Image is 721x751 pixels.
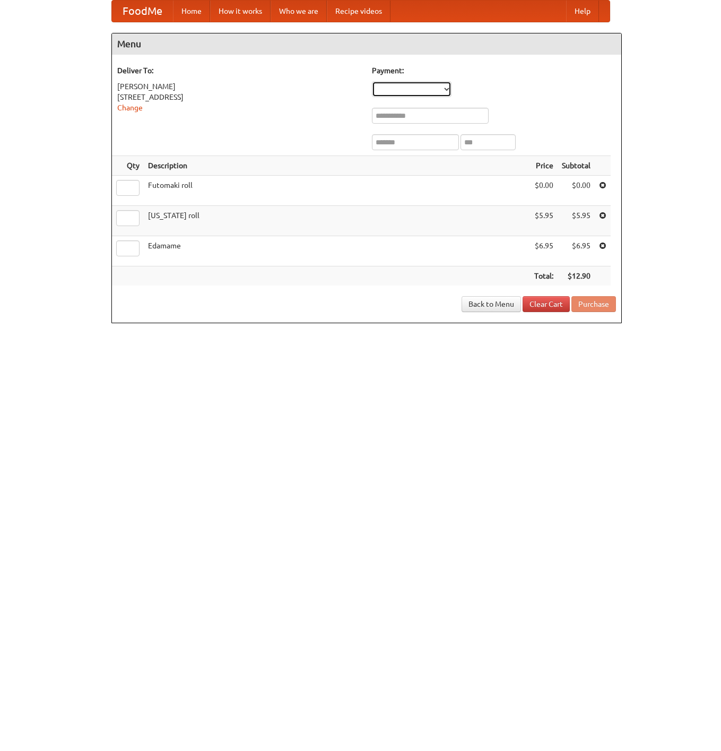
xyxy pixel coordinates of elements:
a: Who we are [271,1,327,22]
h5: Payment: [372,65,616,76]
td: $0.00 [558,176,595,206]
th: Description [144,156,530,176]
th: Subtotal [558,156,595,176]
a: Home [173,1,210,22]
td: $6.95 [530,236,558,266]
th: $12.90 [558,266,595,286]
a: Back to Menu [462,296,521,312]
div: [PERSON_NAME] [117,81,361,92]
a: Clear Cart [523,296,570,312]
td: $0.00 [530,176,558,206]
td: $5.95 [530,206,558,236]
h5: Deliver To: [117,65,361,76]
td: $6.95 [558,236,595,266]
a: Recipe videos [327,1,390,22]
th: Price [530,156,558,176]
a: Change [117,103,143,112]
td: Edamame [144,236,530,266]
a: FoodMe [112,1,173,22]
a: Help [566,1,599,22]
td: Futomaki roll [144,176,530,206]
td: [US_STATE] roll [144,206,530,236]
div: [STREET_ADDRESS] [117,92,361,102]
th: Qty [112,156,144,176]
a: How it works [210,1,271,22]
button: Purchase [571,296,616,312]
h4: Menu [112,33,621,55]
th: Total: [530,266,558,286]
td: $5.95 [558,206,595,236]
